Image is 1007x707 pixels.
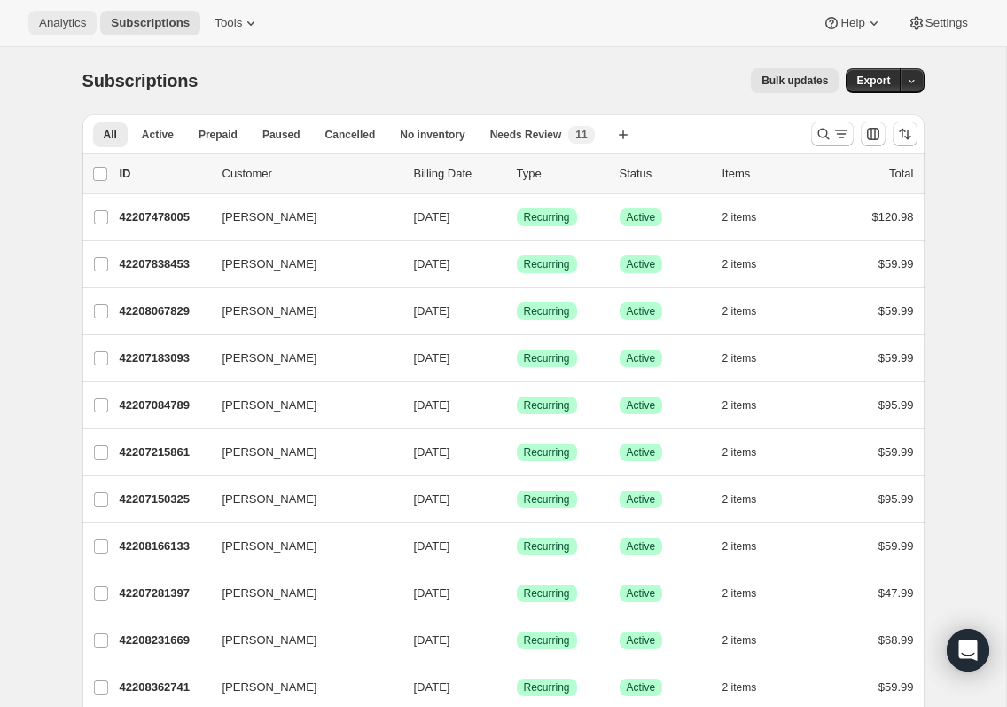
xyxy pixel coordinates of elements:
span: Recurring [524,210,570,224]
span: 2 items [722,492,757,507]
p: 42207478005 [120,208,208,226]
span: Active [627,680,656,695]
button: [PERSON_NAME] [212,203,389,232]
button: 2 items [722,205,777,230]
span: [PERSON_NAME] [222,255,317,273]
p: 42208362741 [120,679,208,696]
p: ID [120,165,208,183]
div: Items [722,165,811,183]
button: Create new view [609,122,637,147]
span: $95.99 [878,492,914,506]
div: 42207150325[PERSON_NAME][DATE]SuccessRecurringSuccessActive2 items$95.99 [120,487,914,512]
p: Total [889,165,913,183]
span: Recurring [524,398,570,412]
span: [DATE] [414,445,450,459]
div: 42208231669[PERSON_NAME][DATE]SuccessRecurringSuccessActive2 items$68.99 [120,628,914,653]
div: 42207838453[PERSON_NAME][DATE]SuccessRecurringSuccessActive2 items$59.99 [120,252,914,277]
button: 2 items [722,346,777,371]
span: 2 items [722,445,757,460]
p: 42208231669 [120,632,208,649]
span: [DATE] [414,351,450,365]
span: Recurring [524,586,570,601]
span: Subscriptions [111,16,190,30]
span: Active [627,492,656,507]
div: 42207084789[PERSON_NAME][DATE]SuccessRecurringSuccessActive2 items$95.99 [120,393,914,418]
span: Recurring [524,492,570,507]
span: [PERSON_NAME] [222,444,317,461]
p: 42207215861 [120,444,208,461]
span: Active [627,210,656,224]
span: Recurring [524,351,570,365]
button: 2 items [722,252,777,277]
span: Help [840,16,864,30]
p: 42207281397 [120,585,208,602]
button: 2 items [722,487,777,512]
p: 42208166133 [120,538,208,555]
button: Settings [897,11,979,35]
div: 42207478005[PERSON_NAME][DATE]SuccessRecurringSuccessActive2 items$120.98 [120,205,914,230]
button: 2 items [722,440,777,465]
div: 42207183093[PERSON_NAME][DATE]SuccessRecurringSuccessActive2 items$59.99 [120,346,914,371]
p: 42207150325 [120,491,208,508]
button: [PERSON_NAME] [212,673,389,702]
span: [DATE] [414,539,450,553]
p: 42208067829 [120,302,208,320]
span: [PERSON_NAME] [222,679,317,696]
span: [PERSON_NAME] [222,350,317,367]
span: Settings [925,16,968,30]
button: [PERSON_NAME] [212,438,389,467]
span: Active [627,539,656,554]
span: $68.99 [878,633,914,647]
span: Recurring [524,680,570,695]
span: $59.99 [878,539,914,553]
button: Analytics [28,11,97,35]
span: $59.99 [878,257,914,271]
span: Active [142,128,174,142]
div: 42207215861[PERSON_NAME][DATE]SuccessRecurringSuccessActive2 items$59.99 [120,440,914,465]
span: Tools [215,16,242,30]
span: [DATE] [414,257,450,271]
span: [PERSON_NAME] [222,397,317,414]
span: 2 items [722,633,757,648]
span: [PERSON_NAME] [222,538,317,555]
span: Active [627,304,656,318]
span: 2 items [722,398,757,412]
p: Customer [222,165,400,183]
span: $95.99 [878,398,914,412]
span: Export [856,74,890,88]
div: 42208067829[PERSON_NAME][DATE]SuccessRecurringSuccessActive2 items$59.99 [120,299,914,324]
button: Sort the results [893,122,917,146]
span: [DATE] [414,492,450,506]
span: Cancelled [325,128,376,142]
button: Help [812,11,893,35]
span: Recurring [524,539,570,554]
button: [PERSON_NAME] [212,391,389,420]
span: [DATE] [414,398,450,412]
span: [DATE] [414,680,450,694]
span: [DATE] [414,633,450,647]
button: Tools [204,11,270,35]
p: 42207838453 [120,255,208,273]
span: 2 items [722,210,757,224]
span: Recurring [524,445,570,460]
span: Needs Review [490,128,562,142]
button: Bulk updates [751,68,839,93]
span: [PERSON_NAME] [222,585,317,602]
span: Recurring [524,633,570,648]
button: Search and filter results [811,122,854,146]
span: 2 items [722,680,757,695]
button: Subscriptions [100,11,200,35]
span: $47.99 [878,586,914,600]
span: [PERSON_NAME] [222,302,317,320]
button: 2 items [722,299,777,324]
span: All [104,128,117,142]
p: 42207084789 [120,397,208,414]
button: [PERSON_NAME] [212,297,389,326]
div: Open Intercom Messenger [947,629,989,672]
span: $120.98 [872,210,914,224]
button: 2 items [722,393,777,418]
p: 42207183093 [120,350,208,367]
span: [PERSON_NAME] [222,208,317,226]
span: $59.99 [878,680,914,694]
button: [PERSON_NAME] [212,532,389,561]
